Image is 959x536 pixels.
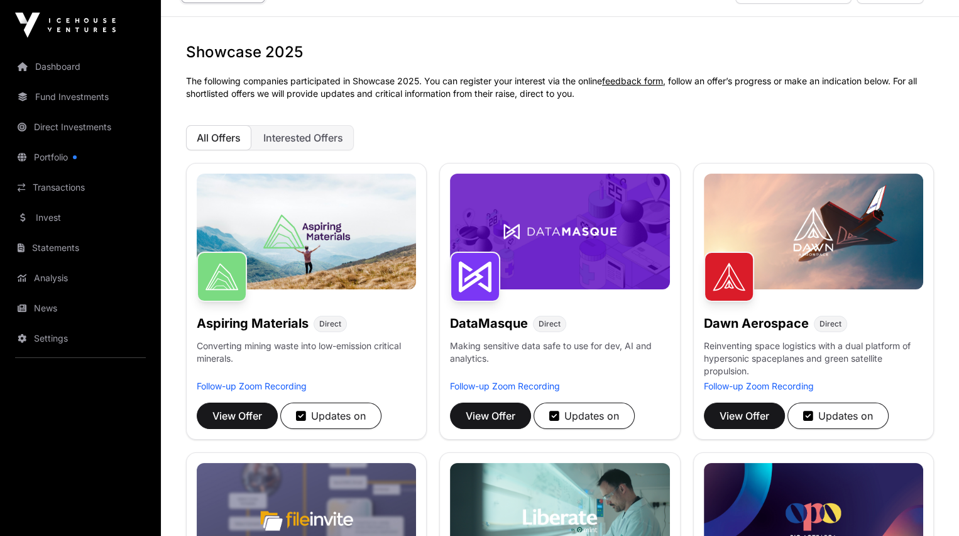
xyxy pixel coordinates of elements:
[450,252,500,302] img: DataMasque
[280,403,381,429] button: Updates on
[450,381,560,391] a: Follow-up Zoom Recording
[10,53,151,81] a: Dashboard
[253,125,354,150] button: Interested Offers
[15,13,116,38] img: Icehouse Ventures Logo
[704,381,814,391] a: Follow-up Zoom Recording
[10,204,151,232] a: Invest
[10,174,151,201] a: Transactions
[704,340,923,380] p: Reinventing space logistics with a dual platform of hypersonic spaceplanes and green satellite pr...
[10,143,151,171] a: Portfolio
[10,234,151,262] a: Statements
[787,403,889,429] button: Updates on
[197,381,307,391] a: Follow-up Zoom Recording
[10,264,151,292] a: Analysis
[704,315,809,332] h1: Dawn Aerospace
[186,75,934,100] p: The following companies participated in Showcase 2025. You can register your interest via the onl...
[263,131,343,144] span: Interested Offers
[197,252,247,302] img: Aspiring Materials
[450,315,528,332] h1: DataMasque
[197,174,416,289] img: Aspiring-Banner.jpg
[803,408,873,423] div: Updates on
[10,113,151,141] a: Direct Investments
[10,83,151,111] a: Fund Investments
[10,325,151,352] a: Settings
[704,174,923,289] img: Dawn-Banner.jpg
[704,252,754,302] img: Dawn Aerospace
[450,174,669,289] img: DataMasque-Banner.jpg
[450,403,531,429] button: View Offer
[450,340,669,380] p: Making sensitive data safe to use for dev, AI and analytics.
[10,294,151,322] a: News
[197,340,416,380] p: Converting mining waste into low-emission critical minerals.
[197,315,309,332] h1: Aspiring Materials
[186,125,251,150] button: All Offers
[197,131,241,144] span: All Offers
[896,476,959,536] iframe: Chat Widget
[466,408,515,423] span: View Offer
[704,403,785,429] button: View Offer
[319,319,341,329] span: Direct
[720,408,769,423] span: View Offer
[296,408,366,423] div: Updates on
[186,42,934,62] h1: Showcase 2025
[549,408,619,423] div: Updates on
[819,319,841,329] span: Direct
[212,408,262,423] span: View Offer
[602,75,663,86] a: feedback form
[534,403,635,429] button: Updates on
[539,319,561,329] span: Direct
[197,403,278,429] button: View Offer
